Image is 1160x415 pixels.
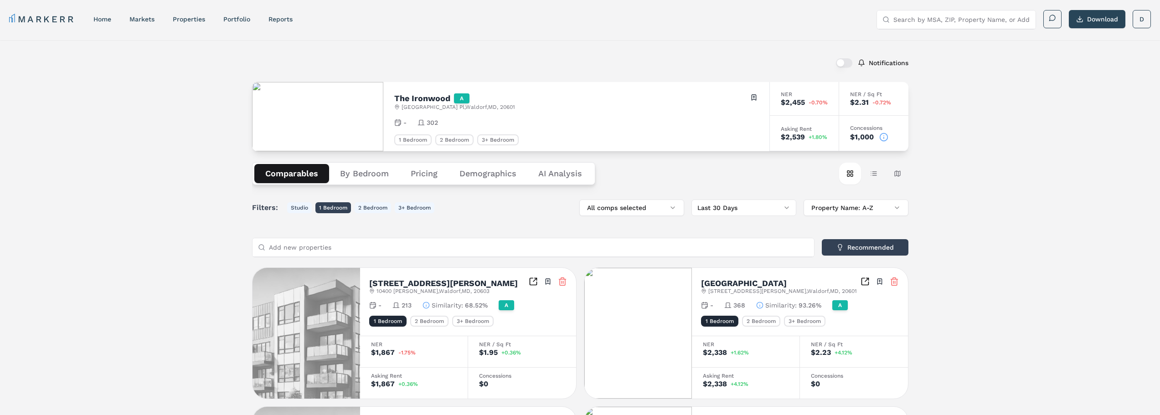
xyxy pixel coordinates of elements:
div: 3+ Bedroom [784,316,825,327]
div: 3+ Bedroom [452,316,494,327]
div: $2,338 [703,380,727,388]
span: -0.72% [872,100,891,105]
h2: [GEOGRAPHIC_DATA] [701,279,787,287]
div: NER / Sq Ft [479,342,565,347]
button: 3+ Bedroom [395,202,434,213]
span: - [378,301,382,310]
div: 1 Bedroom [701,316,738,327]
span: 302 [427,118,438,127]
button: 1 Bedroom [315,202,351,213]
div: 1 Bedroom [394,134,432,145]
span: D [1139,15,1144,24]
div: 2 Bedroom [742,316,780,327]
div: $2.31 [850,99,869,106]
div: Concessions [479,373,565,379]
button: Download [1069,10,1125,28]
span: +0.36% [501,350,521,355]
button: Recommended [822,239,908,256]
span: - [710,301,713,310]
div: $2.23 [811,349,831,356]
div: $1,867 [371,380,395,388]
a: reports [268,15,293,23]
div: NER [781,92,828,97]
div: A [499,300,514,310]
span: +4.12% [835,350,852,355]
span: +1.62% [731,350,749,355]
span: Similarity : [765,301,797,310]
span: 10400 [PERSON_NAME] , Waldorf , MD , 20603 [376,287,490,295]
input: Add new properties [269,238,809,256]
span: +1.80% [809,134,827,140]
div: Concessions [811,373,897,379]
div: $2,539 [781,133,805,141]
span: 368 [733,301,745,310]
div: A [454,93,469,103]
span: +4.12% [731,381,748,387]
span: 68.52% [465,301,488,310]
button: Demographics [449,164,527,183]
div: $2,338 [703,349,727,356]
div: NER [703,342,789,347]
div: 3+ Bedroom [477,134,519,145]
a: Inspect Comparables [529,277,538,286]
h2: [STREET_ADDRESS][PERSON_NAME] [369,279,518,287]
label: Notifications [869,60,908,66]
button: D [1133,10,1151,28]
div: NER / Sq Ft [850,92,897,97]
div: NER [371,342,457,347]
div: Asking Rent [371,373,457,379]
div: $1,000 [850,133,874,141]
input: Search by MSA, ZIP, Property Name, or Address [893,10,1030,29]
a: Portfolio [223,15,250,23]
a: home [93,15,111,23]
div: $0 [811,380,820,388]
div: 2 Bedroom [410,316,449,327]
button: Comparables [254,164,329,183]
a: properties [173,15,205,23]
div: $2,455 [781,99,805,106]
span: 213 [402,301,412,310]
a: markets [129,15,155,23]
div: NER / Sq Ft [811,342,897,347]
span: - [403,118,407,127]
button: Property Name: A-Z [804,200,908,216]
button: Similarity:68.52% [423,301,488,310]
div: Asking Rent [703,373,789,379]
div: $1.95 [479,349,498,356]
span: [GEOGRAPHIC_DATA] Pl , Waldorf , MD , 20601 [402,103,515,111]
span: 93.26% [799,301,821,310]
div: A [832,300,848,310]
div: $1,867 [371,349,395,356]
span: [STREET_ADDRESS][PERSON_NAME] , Waldorf , MD , 20601 [708,287,857,295]
h2: The Ironwood [394,94,450,102]
div: 2 Bedroom [435,134,474,145]
button: Studio [287,202,312,213]
span: Filters: [252,202,284,213]
a: Inspect Comparables [861,277,870,286]
a: MARKERR [9,13,75,26]
span: +0.36% [398,381,418,387]
button: AI Analysis [527,164,593,183]
button: 2 Bedroom [355,202,391,213]
span: -0.70% [809,100,828,105]
button: All comps selected [579,200,684,216]
div: Asking Rent [781,126,828,132]
div: 1 Bedroom [369,316,407,327]
button: By Bedroom [329,164,400,183]
button: Pricing [400,164,449,183]
div: $0 [479,380,488,388]
div: Concessions [850,125,897,131]
span: -1.75% [398,350,416,355]
span: Similarity : [432,301,463,310]
button: Similarity:93.26% [756,301,821,310]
